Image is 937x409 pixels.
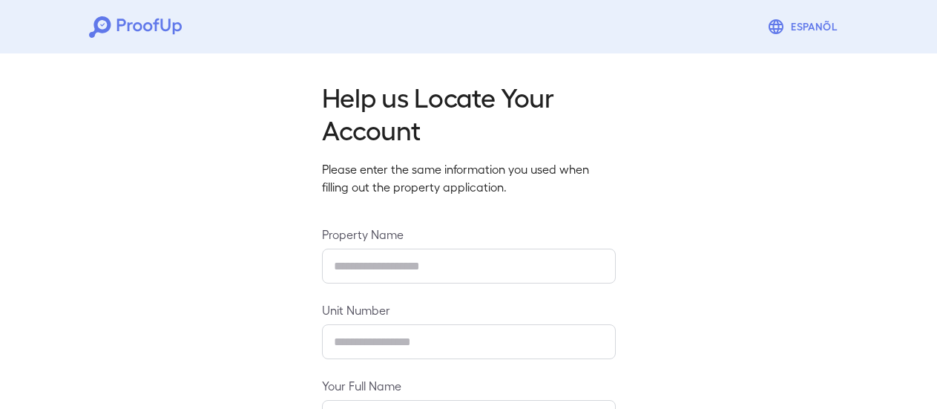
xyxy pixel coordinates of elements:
[322,160,616,196] p: Please enter the same information you used when filling out the property application.
[322,301,616,318] label: Unit Number
[322,226,616,243] label: Property Name
[322,377,616,394] label: Your Full Name
[761,12,848,42] button: Espanõl
[322,80,616,145] h2: Help us Locate Your Account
